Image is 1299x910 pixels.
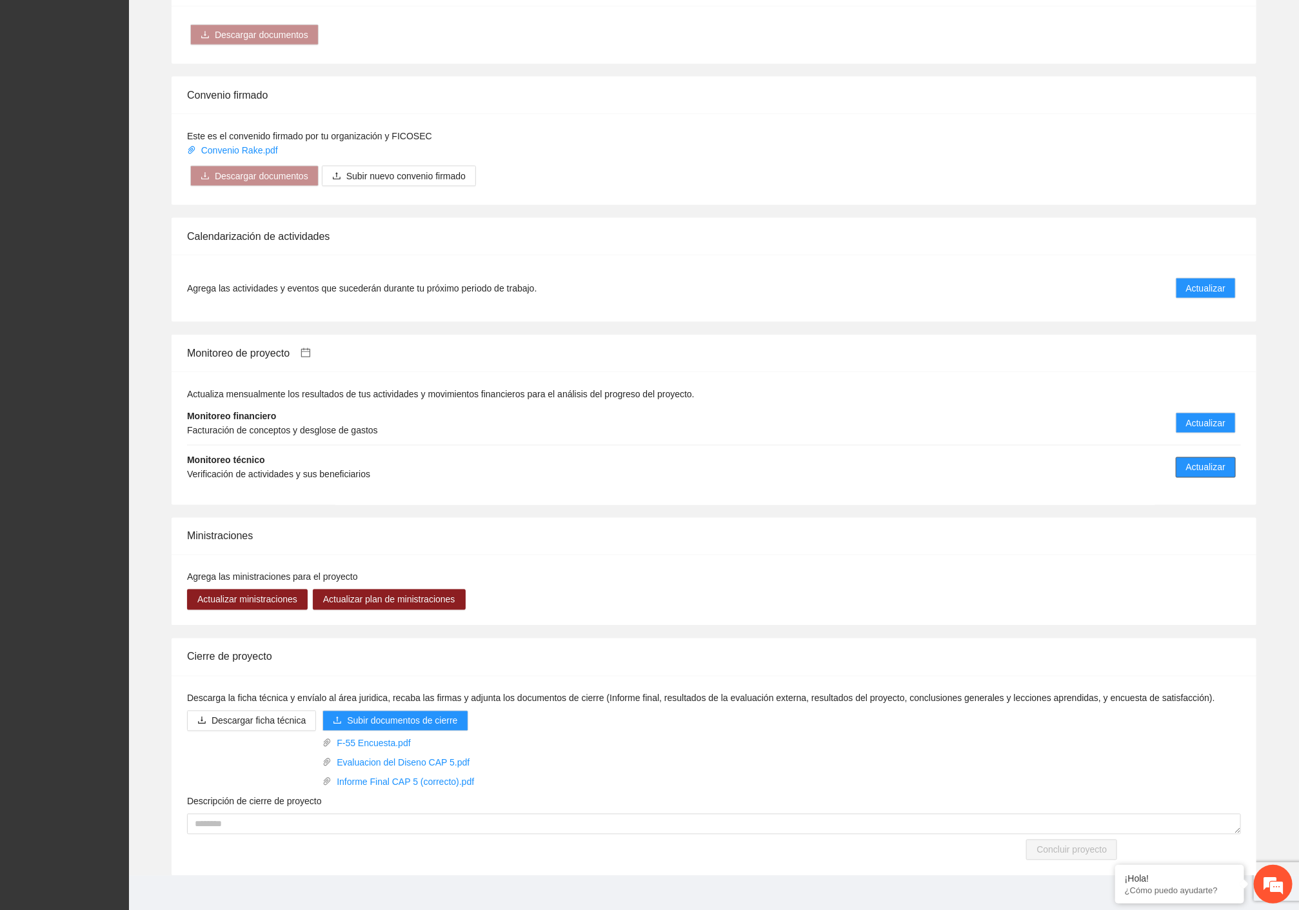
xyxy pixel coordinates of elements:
button: Actualizar [1176,413,1236,433]
button: Concluir proyecto [1026,840,1117,860]
div: Cierre de proyecto [187,638,1241,675]
span: Agrega las actividades y eventos que sucederán durante tu próximo periodo de trabajo. [187,281,537,295]
strong: Monitoreo financiero [187,411,276,421]
span: Descargar ficha técnica [212,714,306,728]
p: ¿Cómo puedo ayudarte? [1125,885,1235,895]
span: download [197,716,206,726]
span: Agrega las ministraciones para el proyecto [187,572,358,582]
span: download [201,172,210,182]
textarea: Escriba su mensaje y pulse “Intro” [6,352,246,397]
button: downloadDescargar documentos [190,166,319,186]
span: Actualizar [1186,460,1225,475]
span: paper-clip [322,777,332,786]
button: uploadSubir nuevo convenio firmado [322,166,476,186]
span: Subir nuevo convenio firmado [346,169,466,183]
textarea: Descripción de cierre de proyecto [187,814,1241,835]
label: Descripción de cierre de proyecto [187,795,322,809]
div: Convenio firmado [187,77,1241,114]
button: uploadSubir documentos de cierre [322,711,468,731]
button: Actualizar ministraciones [187,589,308,610]
span: Verificación de actividades y sus beneficiarios [187,470,370,480]
div: ¡Hola! [1125,873,1235,884]
a: Actualizar plan de ministraciones [313,595,466,605]
span: Actualiza mensualmente los resultados de tus actividades y movimientos financieros para el anális... [187,389,695,399]
span: Actualizar ministraciones [197,593,297,607]
span: upload [332,172,341,182]
a: downloadDescargar ficha técnica [187,716,316,726]
span: Actualizar plan de ministraciones [323,593,455,607]
span: paper-clip [322,758,332,767]
div: Monitoreo de proyecto [187,335,1241,371]
span: Este es el convenido firmado por tu organización y FICOSEC [187,131,432,141]
span: Facturación de conceptos y desglose de gastos [187,425,378,435]
div: Ministraciones [187,518,1241,555]
button: downloadDescargar ficha técnica [187,711,316,731]
button: Actualizar plan de ministraciones [313,589,466,610]
button: Actualizar [1176,457,1236,478]
span: Descarga la ficha técnica y envíalo al área juridica, recaba las firmas y adjunta los documentos ... [187,693,1215,704]
button: Actualizar [1176,278,1236,299]
span: Descargar documentos [215,169,308,183]
div: Chatee con nosotros ahora [67,66,217,83]
span: calendar [301,348,311,358]
span: Actualizar [1186,416,1225,430]
a: F-55 Encuesta.pdf [332,737,479,751]
span: download [201,30,210,41]
span: uploadSubir documentos de cierre [322,716,468,726]
span: Actualizar [1186,281,1225,295]
span: paper-clip [187,146,196,155]
div: Calendarización de actividades [187,218,1241,255]
button: downloadDescargar documentos [190,25,319,45]
strong: Monitoreo técnico [187,455,265,466]
a: Convenio Rake.pdf [187,145,281,155]
a: Actualizar ministraciones [187,595,308,605]
a: Evaluacion del Diseno CAP 5.pdf [332,756,479,770]
span: uploadSubir nuevo convenio firmado [322,171,476,181]
a: Informe Final CAP 5 (correcto).pdf [332,775,479,789]
span: Descargar documentos [215,28,308,42]
span: paper-clip [322,738,332,747]
div: Minimizar ventana de chat en vivo [212,6,243,37]
a: calendar [290,348,310,359]
span: Estamos en línea. [75,172,178,302]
